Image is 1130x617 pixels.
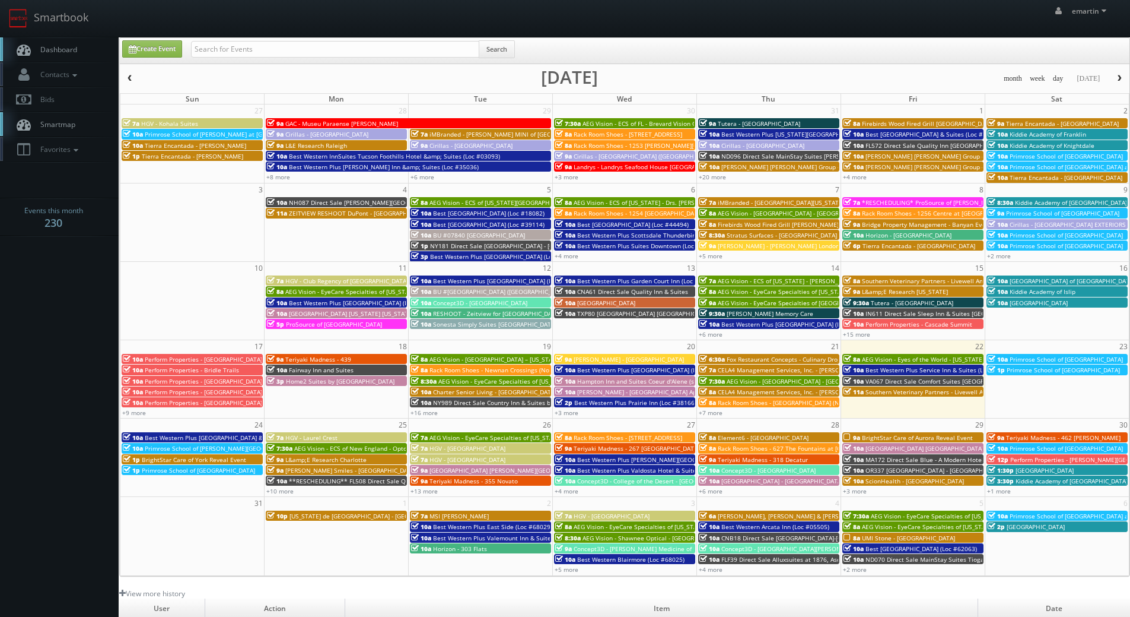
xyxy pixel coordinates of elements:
[699,320,720,328] span: 10a
[574,163,744,171] span: Landrys - Landrys Seafood House [GEOGRAPHIC_DATA] GALV
[577,309,715,318] span: TXP80 [GEOGRAPHIC_DATA] [GEOGRAPHIC_DATA]
[555,209,572,217] span: 8a
[411,388,431,396] span: 10a
[862,220,997,229] span: Bridge Property Management - Banyan Everton
[865,152,1102,160] span: [PERSON_NAME] [PERSON_NAME] Group - [GEOGRAPHIC_DATA] - [STREET_ADDRESS]
[555,163,572,171] span: 9a
[988,119,1004,128] span: 9a
[411,231,431,239] span: 10a
[555,388,575,396] span: 10a
[555,398,572,407] span: 2p
[699,434,716,442] span: 8a
[145,355,262,363] span: Perform Properties - [GEOGRAPHIC_DATA]
[574,434,682,442] span: Rack Room Shoes - [STREET_ADDRESS]
[1006,434,1121,442] span: Teriyaki Madness - 462 [PERSON_NAME]
[718,434,808,442] span: Element6 - [GEOGRAPHIC_DATA]
[411,287,431,296] span: 10a
[555,355,572,363] span: 9a
[289,152,500,160] span: Best Western InnSuites Tucson Foothills Hotel &amp; Suites (Loc #03093)
[555,434,572,442] span: 8a
[123,388,143,396] span: 10a
[285,130,368,138] span: Cirillas - [GEOGRAPHIC_DATA]
[1000,71,1026,86] button: month
[988,220,1008,229] span: 10a
[267,277,284,285] span: 7a
[843,130,864,138] span: 10a
[577,220,689,229] span: Best [GEOGRAPHIC_DATA] (Loc #44494)
[1072,6,1110,16] span: emartin
[267,320,284,328] span: 5p
[429,141,513,150] span: Cirillas - [GEOGRAPHIC_DATA]
[721,141,804,150] span: Cirillas - [GEOGRAPHIC_DATA]
[718,287,948,296] span: AEG Vision - EyeCare Specialties of [US_STATE] – [PERSON_NAME] Family EyeCare
[988,444,1008,453] span: 10a
[411,277,431,285] span: 10a
[555,220,575,229] span: 10a
[411,398,431,407] span: 10a
[123,152,140,160] span: 1p
[267,198,287,207] span: 10a
[411,299,431,307] span: 10a
[987,252,1011,260] a: +2 more
[1010,231,1123,239] span: Primrose School of [GEOGRAPHIC_DATA]
[267,366,287,374] span: 10a
[843,377,864,385] span: 10a
[123,130,143,138] span: 10a
[843,242,861,250] span: 6p
[577,366,728,374] span: Best Western Plus [GEOGRAPHIC_DATA] (Loc #11187)
[411,366,428,374] span: 8a
[555,242,575,250] span: 10a
[145,444,305,453] span: Primrose School of [PERSON_NAME][GEOGRAPHIC_DATA]
[555,299,575,307] span: 10a
[123,377,143,385] span: 10a
[555,198,572,207] span: 8a
[123,444,143,453] span: 10a
[699,277,716,285] span: 7a
[1010,242,1123,250] span: Primrose School of [GEOGRAPHIC_DATA]
[865,388,1071,396] span: Southern Veterinary Partners - Livewell Animal Urgent Care of Goodyear
[574,398,696,407] span: Best Western Plus Prairie Inn (Loc #38166)
[289,209,494,217] span: ZEITVIEW RESHOOT DuPont - [GEOGRAPHIC_DATA], [GEOGRAPHIC_DATA]
[123,119,139,128] span: 7a
[433,287,569,296] span: BU #[GEOGRAPHIC_DATA] ([GEOGRAPHIC_DATA])
[411,209,431,217] span: 10a
[843,434,860,442] span: 9a
[411,141,428,150] span: 9a
[577,388,722,396] span: [PERSON_NAME] - [GEOGRAPHIC_DATA] Apartments
[433,299,527,307] span: Concept3D - [GEOGRAPHIC_DATA]
[429,434,642,442] span: AEG Vision - EyeCare Specialties of [US_STATE] – [PERSON_NAME] Eye Care
[577,231,756,239] span: Best Western Plus Scottsdale Thunderbird Suites (Loc #03156)
[285,277,408,285] span: HGV - Club Regency of [GEOGRAPHIC_DATA]
[577,277,718,285] span: Best Western Plus Garden Court Inn (Loc #05224)
[555,455,575,464] span: 10a
[285,141,347,150] span: L&E Research Raleigh
[411,130,428,138] span: 7a
[267,355,284,363] span: 9a
[1007,366,1120,374] span: Primrose School of [GEOGRAPHIC_DATA]
[555,444,572,453] span: 9a
[988,299,1008,307] span: 10a
[433,220,545,229] span: Best [GEOGRAPHIC_DATA] (Loc #39114)
[267,209,287,217] span: 11a
[862,434,973,442] span: BrightStar Care of Aurora Reveal Event
[699,119,716,128] span: 9a
[699,209,716,217] span: 8a
[699,173,726,181] a: +20 more
[267,119,284,128] span: 9a
[286,377,394,385] span: Home2 Suites by [GEOGRAPHIC_DATA]
[843,231,864,239] span: 10a
[1010,141,1094,150] span: Kiddie Academy of Knightdale
[862,209,1020,217] span: Rack Room Shoes - 1256 Centre at [GEOGRAPHIC_DATA]
[699,242,716,250] span: 9a
[574,141,750,150] span: Rack Room Shoes - 1253 [PERSON_NAME][GEOGRAPHIC_DATA]
[411,309,431,318] span: 10a
[555,231,575,239] span: 10a
[411,434,428,442] span: 7a
[843,388,864,396] span: 11a
[843,287,860,296] span: 9a
[289,366,354,374] span: Fairway Inn and Suites
[699,130,720,138] span: 10a
[123,366,143,374] span: 10a
[191,41,479,58] input: Search for Events
[843,119,860,128] span: 8a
